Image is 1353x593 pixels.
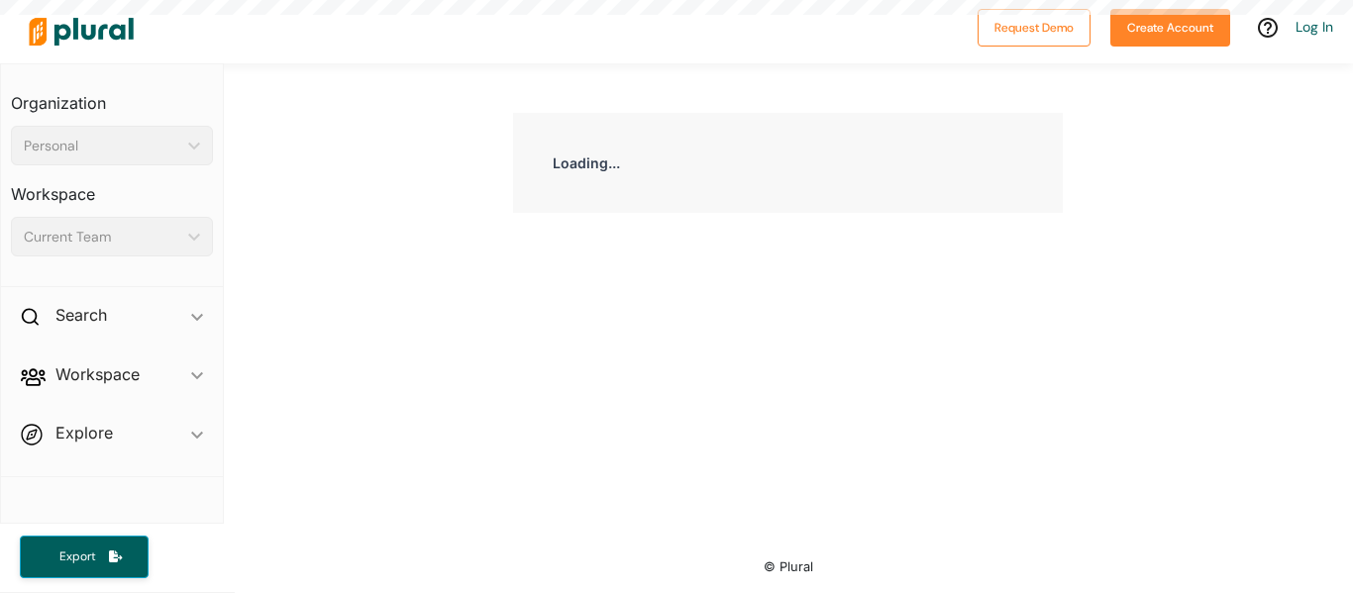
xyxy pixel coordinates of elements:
[24,227,180,247] div: Current Team
[20,536,149,578] button: Export
[1110,16,1230,37] a: Create Account
[764,559,813,574] small: © Plural
[978,9,1091,47] button: Request Demo
[11,74,213,118] h3: Organization
[1110,9,1230,47] button: Create Account
[11,165,213,209] h3: Workspace
[24,136,180,156] div: Personal
[46,548,109,565] span: Export
[1296,18,1333,36] a: Log In
[55,304,107,326] h2: Search
[978,16,1091,37] a: Request Demo
[513,113,1063,213] div: Loading...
